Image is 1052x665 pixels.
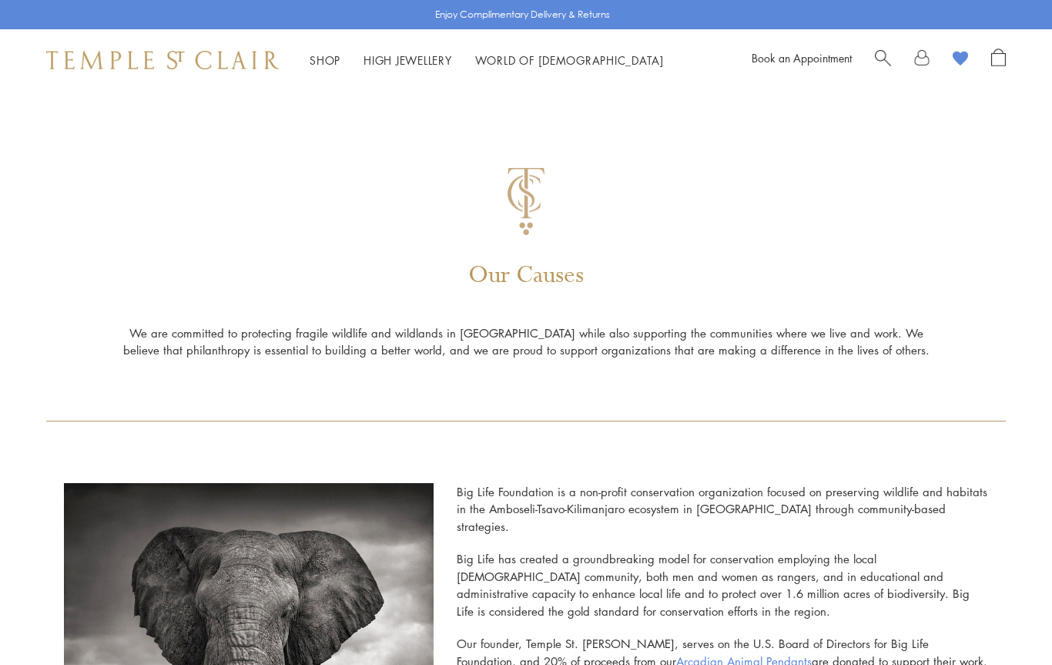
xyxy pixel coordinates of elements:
[457,550,988,635] p: Big Life has created a groundbreaking model for conservation employing the local [DEMOGRAPHIC_DAT...
[310,52,340,68] a: ShopShop
[875,49,891,72] a: Search
[122,324,930,421] p: We are committed to protecting fragile wildlife and wildlands in [GEOGRAPHIC_DATA] while also sup...
[475,52,664,68] a: World of [DEMOGRAPHIC_DATA]World of [DEMOGRAPHIC_DATA]
[752,50,852,65] a: Book an Appointment
[310,51,664,70] nav: Main navigation
[991,49,1006,72] a: Open Shopping Bag
[975,593,1037,650] iframe: Gorgias live chat messenger
[46,51,279,69] img: Temple St. Clair
[435,7,610,22] p: Enjoy Complimentary Delivery & Returns
[468,258,584,324] p: Our Causes
[508,168,544,235] img: Gold-Monogram1.png
[364,52,452,68] a: High JewelleryHigh Jewellery
[953,49,968,72] a: View Wishlist
[457,483,988,551] p: Big Life Foundation is a non-profit conservation organization focused on preserving wildlife and ...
